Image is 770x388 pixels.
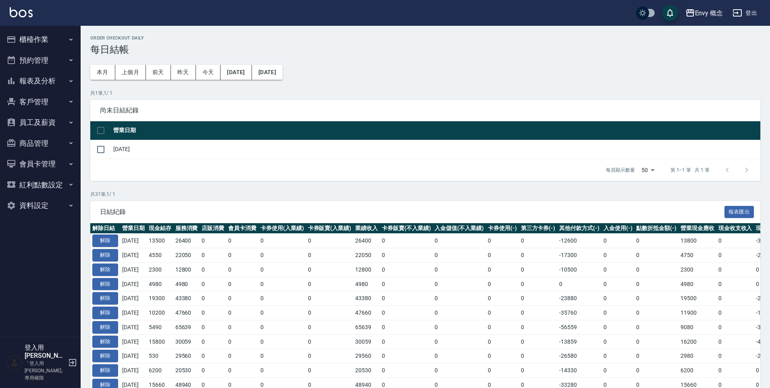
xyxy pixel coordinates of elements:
td: 0 [433,349,486,363]
button: 解除 [92,264,118,276]
td: 0 [433,248,486,263]
th: 業績收入 [353,223,380,234]
td: 15800 [147,334,173,349]
td: 0 [601,349,635,363]
td: 0 [380,363,433,378]
th: 現金收支收入 [716,223,754,234]
td: 0 [200,306,226,320]
td: 29560 [353,349,380,363]
td: 0 [486,291,519,306]
td: [DATE] [120,349,147,363]
td: 0 [634,291,678,306]
td: 0 [433,277,486,291]
td: 0 [258,349,306,363]
td: 0 [433,291,486,306]
p: 「登入用[PERSON_NAME]」專用權限 [25,360,66,382]
td: 0 [716,291,754,306]
td: 0 [306,334,354,349]
td: 0 [226,248,258,263]
td: 0 [716,234,754,248]
button: 員工及薪資 [3,112,77,133]
td: 9080 [678,320,716,334]
td: 0 [306,363,354,378]
td: 0 [486,234,519,248]
button: 櫃檯作業 [3,29,77,50]
button: 預約管理 [3,50,77,71]
td: 530 [147,349,173,363]
td: 0 [519,262,558,277]
td: 0 [601,291,635,306]
td: 0 [716,363,754,378]
td: 0 [519,334,558,349]
th: 卡券販賣(不入業績) [380,223,433,234]
td: 0 [226,349,258,363]
td: 0 [601,306,635,320]
td: [DATE] [120,234,147,248]
td: 0 [380,349,433,363]
td: 0 [634,234,678,248]
th: 其他付款方式(-) [557,223,601,234]
td: 0 [380,248,433,263]
td: 47660 [173,306,200,320]
td: 0 [258,306,306,320]
th: 營業現金應收 [678,223,716,234]
td: [DATE] [120,248,147,263]
td: 0 [601,234,635,248]
td: [DATE] [120,320,147,334]
td: 0 [200,334,226,349]
th: 營業日期 [111,121,760,140]
td: 0 [486,349,519,363]
button: 解除 [92,278,118,290]
td: 4980 [173,277,200,291]
td: 0 [716,277,754,291]
td: 0 [200,248,226,263]
button: 解除 [92,336,118,348]
td: 2980 [678,349,716,363]
td: 0 [380,291,433,306]
button: 登出 [729,6,760,21]
p: 共 1 筆, 1 / 1 [90,89,760,97]
button: 解除 [92,249,118,261]
td: 0 [486,320,519,334]
td: 0 [601,248,635,263]
td: 0 [258,334,306,349]
td: [DATE] [120,277,147,291]
td: -10500 [557,262,601,277]
td: 0 [601,277,635,291]
th: 解除日結 [90,223,120,234]
td: 0 [306,291,354,306]
td: -23880 [557,291,601,306]
td: 5490 [147,320,173,334]
td: 0 [433,320,486,334]
td: 6200 [678,363,716,378]
td: 4980 [678,277,716,291]
td: 0 [258,291,306,306]
td: 0 [306,306,354,320]
td: 0 [519,277,558,291]
td: -12600 [557,234,601,248]
td: -26580 [557,349,601,363]
td: 0 [486,262,519,277]
td: 0 [380,306,433,320]
td: 0 [433,363,486,378]
button: 解除 [92,350,118,362]
td: 16200 [678,334,716,349]
a: 報表匯出 [724,207,754,215]
button: 上個月 [115,65,146,80]
button: [DATE] [221,65,252,80]
td: 0 [519,234,558,248]
td: 0 [306,349,354,363]
td: 65639 [173,320,200,334]
td: 0 [519,363,558,378]
td: 29560 [173,349,200,363]
button: 今天 [196,65,221,80]
div: Envy 概念 [695,8,723,18]
td: 0 [634,320,678,334]
td: 0 [226,320,258,334]
td: 0 [486,277,519,291]
td: 0 [716,248,754,263]
td: 0 [601,334,635,349]
td: 0 [306,320,354,334]
td: 0 [634,334,678,349]
button: 前天 [146,65,171,80]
